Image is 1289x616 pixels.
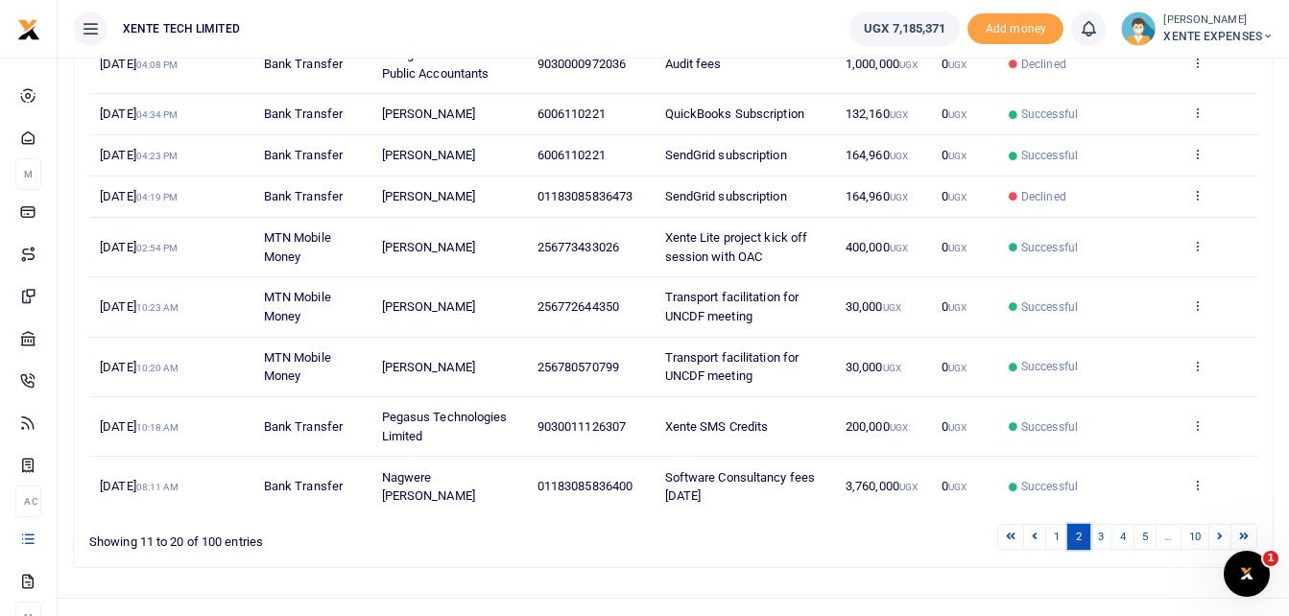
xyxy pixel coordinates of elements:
[1021,106,1078,123] span: Successful
[136,59,179,70] small: 04:08 PM
[382,360,475,374] span: [PERSON_NAME]
[136,302,179,313] small: 10:23 AM
[846,107,908,121] span: 132,160
[382,107,475,121] span: [PERSON_NAME]
[1021,358,1078,375] span: Successful
[942,189,967,203] span: 0
[100,479,179,493] span: [DATE]
[665,57,722,71] span: Audit fees
[948,482,967,492] small: UGX
[665,230,808,264] span: Xente Lite project kick off session with OAC
[537,148,606,162] span: 6006110221
[665,148,787,162] span: SendGrid subscription
[264,148,343,162] span: Bank Transfer
[1121,12,1156,46] img: profile-user
[665,350,800,384] span: Transport facilitation for UNCDF meeting
[665,419,769,434] span: Xente SMS Credits
[382,189,475,203] span: [PERSON_NAME]
[1121,12,1274,46] a: profile-user [PERSON_NAME] XENTE EXPENSES
[846,479,918,493] span: 3,760,000
[537,107,606,121] span: 6006110221
[665,189,787,203] span: SendGrid subscription
[948,59,967,70] small: UGX
[890,151,908,161] small: UGX
[100,240,178,254] span: [DATE]
[1021,418,1078,436] span: Successful
[1021,188,1066,205] span: Declined
[948,363,967,373] small: UGX
[100,299,179,314] span: [DATE]
[537,189,633,203] span: 01183085836473
[537,299,619,314] span: 256772644350
[15,486,41,517] li: Ac
[948,243,967,253] small: UGX
[948,302,967,313] small: UGX
[264,290,331,323] span: MTN Mobile Money
[890,243,908,253] small: UGX
[537,360,619,374] span: 256780570799
[1224,551,1270,597] iframe: Intercom live chat
[842,12,967,46] li: Wallet ballance
[1021,478,1078,495] span: Successful
[846,57,918,71] span: 1,000,000
[942,299,967,314] span: 0
[1163,12,1274,29] small: [PERSON_NAME]
[890,422,908,433] small: UGX
[264,230,331,264] span: MTN Mobile Money
[1067,524,1090,550] a: 2
[537,479,633,493] span: 01183085836400
[382,47,489,81] span: Goldgate Certified Public Accountants
[100,57,178,71] span: [DATE]
[846,189,908,203] span: 164,960
[100,107,178,121] span: [DATE]
[1021,56,1066,73] span: Declined
[1089,524,1112,550] a: 3
[890,109,908,120] small: UGX
[89,522,568,552] div: Showing 11 to 20 of 100 entries
[942,479,967,493] span: 0
[967,13,1063,45] li: Toup your wallet
[537,57,626,71] span: 9030000972036
[264,419,343,434] span: Bank Transfer
[846,419,908,434] span: 200,000
[942,419,967,434] span: 0
[15,158,41,190] li: M
[890,192,908,202] small: UGX
[136,109,179,120] small: 04:34 PM
[1045,524,1068,550] a: 1
[264,479,343,493] span: Bank Transfer
[1181,524,1209,550] a: 10
[136,151,179,161] small: 04:23 PM
[382,470,475,504] span: Nagwere [PERSON_NAME]
[115,20,248,37] span: XENTE TECH LIMITED
[382,299,475,314] span: [PERSON_NAME]
[846,148,908,162] span: 164,960
[264,107,343,121] span: Bank Transfer
[537,240,619,254] span: 256773433026
[967,20,1063,35] a: Add money
[665,107,804,121] span: QuickBooks Subscription
[264,350,331,384] span: MTN Mobile Money
[382,410,508,443] span: Pegasus Technologies Limited
[942,57,967,71] span: 0
[967,13,1063,45] span: Add money
[1134,524,1157,550] a: 5
[136,363,179,373] small: 10:20 AM
[665,470,816,504] span: Software Consultancy fees [DATE]
[100,189,178,203] span: [DATE]
[264,189,343,203] span: Bank Transfer
[846,240,908,254] span: 400,000
[136,422,179,433] small: 10:18 AM
[849,12,960,46] a: UGX 7,185,371
[1021,239,1078,256] span: Successful
[1021,298,1078,316] span: Successful
[382,148,475,162] span: [PERSON_NAME]
[136,482,179,492] small: 08:11 AM
[948,422,967,433] small: UGX
[846,360,901,374] span: 30,000
[942,240,967,254] span: 0
[382,240,475,254] span: [PERSON_NAME]
[883,302,901,313] small: UGX
[948,192,967,202] small: UGX
[1263,551,1278,566] span: 1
